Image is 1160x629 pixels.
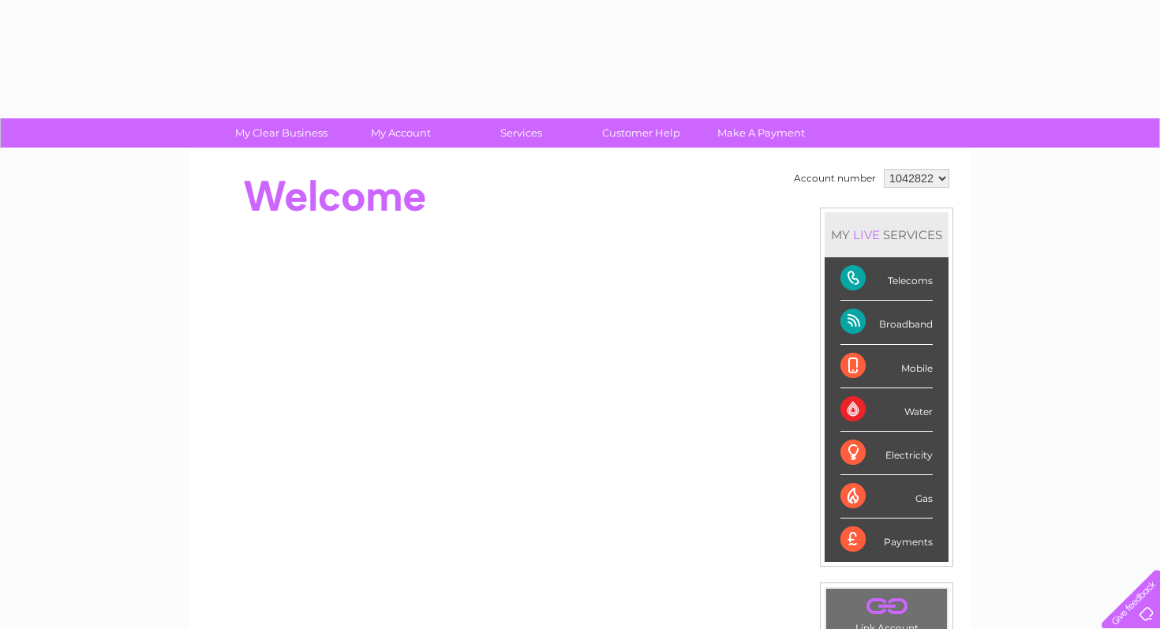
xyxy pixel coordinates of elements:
div: LIVE [850,227,883,242]
a: Services [456,118,586,148]
div: Water [840,388,933,432]
div: Payments [840,519,933,561]
div: Gas [840,475,933,519]
a: Customer Help [576,118,706,148]
div: Electricity [840,432,933,475]
div: Mobile [840,345,933,388]
a: My Account [336,118,466,148]
a: . [830,593,943,620]
a: My Clear Business [216,118,346,148]
div: Telecoms [840,257,933,301]
a: Make A Payment [696,118,826,148]
div: Broadband [840,301,933,344]
div: MY SERVICES [825,212,949,257]
td: Account number [790,165,880,192]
